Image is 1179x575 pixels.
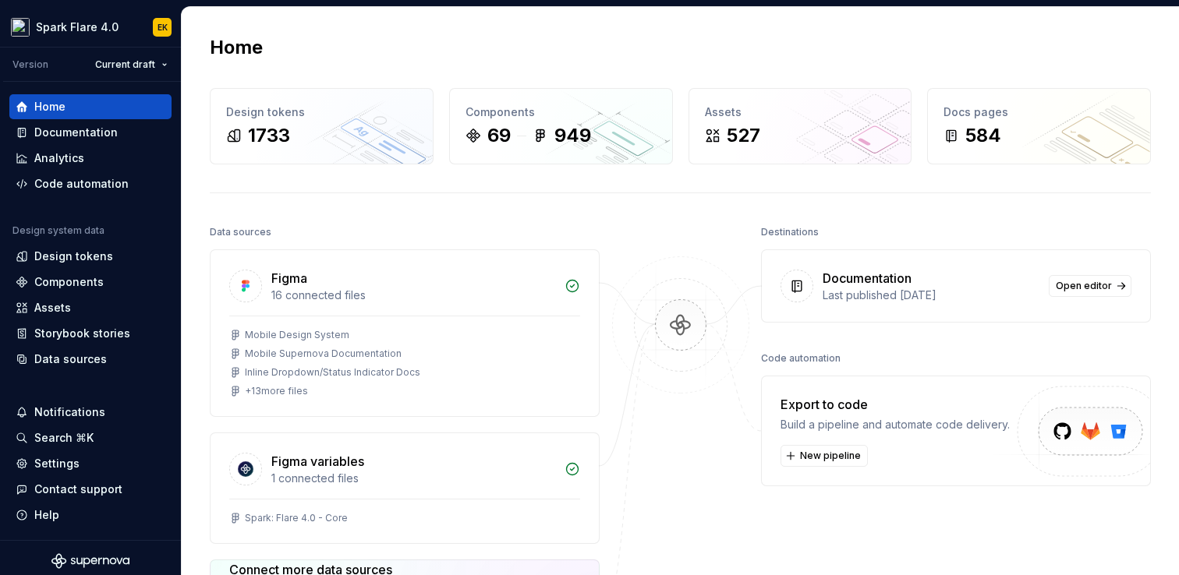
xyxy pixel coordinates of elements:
div: Help [34,507,59,523]
div: Build a pipeline and automate code delivery. [781,417,1010,432]
div: Figma variables [271,452,364,471]
button: Spark Flare 4.0EK [3,10,178,44]
div: Settings [34,456,80,471]
div: Mobile Design System [245,329,349,341]
button: Search ⌘K [9,425,172,450]
button: Current draft [88,54,175,76]
div: Design tokens [226,104,417,120]
button: Help [9,503,172,527]
div: Mobile Supernova Documentation [245,347,402,360]
a: Storybook stories [9,321,172,346]
div: 69 [487,123,511,148]
img: d6852e8b-7cd7-4438-8c0d-f5a8efe2c281.png [11,18,30,37]
div: 584 [965,123,1001,148]
a: Components [9,270,172,295]
div: Storybook stories [34,326,130,341]
a: Assets527 [689,88,912,164]
h2: Home [210,35,263,60]
div: Spark: Flare 4.0 - Core [245,512,348,524]
div: Home [34,99,65,115]
a: Open editor [1049,275,1131,297]
a: Design tokens [9,244,172,269]
a: Settings [9,451,172,476]
div: Components [34,274,104,290]
div: EK [158,21,168,34]
div: Assets [34,300,71,316]
button: Notifications [9,400,172,425]
span: Open editor [1056,280,1112,292]
a: Documentation [9,120,172,145]
svg: Supernova Logo [51,553,129,569]
div: Documentation [823,269,912,287]
a: Analytics [9,146,172,171]
div: Data sources [210,221,271,243]
div: Notifications [34,404,105,420]
div: Code automation [761,347,841,369]
div: 1 connected files [271,471,555,486]
button: New pipeline [781,445,868,467]
a: Figma variables1 connected filesSpark: Flare 4.0 - Core [210,432,600,544]
div: Code automation [34,176,129,192]
div: 1733 [248,123,290,148]
a: Docs pages584 [927,88,1151,164]
a: Data sources [9,347,172,372]
div: Components [466,104,657,120]
div: 16 connected files [271,287,555,303]
div: Analytics [34,150,84,166]
a: Code automation [9,171,172,196]
a: Components69949 [449,88,673,164]
div: Design system data [12,224,104,237]
div: Spark Flare 4.0 [36,19,119,35]
div: Figma [271,269,307,287]
a: Assets [9,295,172,320]
div: + 13 more files [245,385,308,397]
a: Home [9,94,172,119]
div: Contact support [34,482,122,497]
div: Version [12,58,48,71]
a: Design tokens1733 [210,88,434,164]
a: Figma16 connected filesMobile Design SystemMobile Supernova DocumentationInline Dropdown/Status I... [210,249,600,417]
div: Documentation [34,125,118,140]
div: 527 [727,123,760,148]
div: Export to code [781,395,1010,414]
div: Assets [705,104,896,120]
div: Docs pages [944,104,1135,120]
span: Current draft [95,58,155,71]
div: Search ⌘K [34,430,94,446]
button: Contact support [9,477,172,502]
div: Data sources [34,351,107,367]
div: Last published [DATE] [823,287,1039,303]
span: New pipeline [800,450,861,462]
div: Destinations [761,221,819,243]
div: Inline Dropdown/Status Indicator Docs [245,366,420,379]
div: Design tokens [34,249,113,264]
div: 949 [554,123,591,148]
